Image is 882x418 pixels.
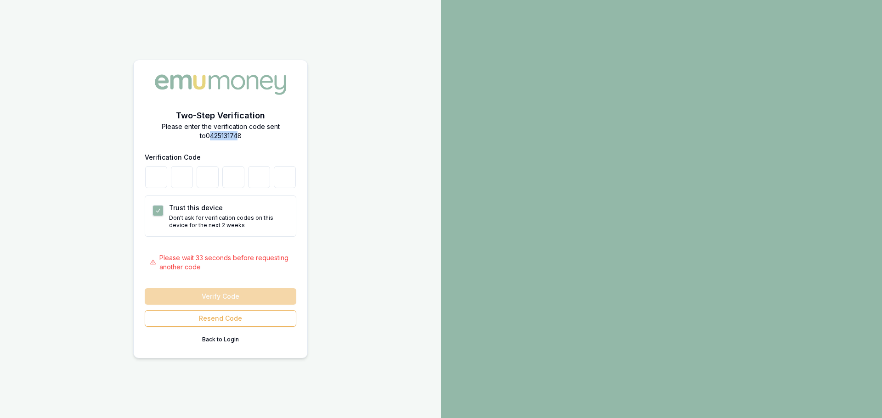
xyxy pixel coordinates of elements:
[169,204,223,212] label: Trust this device
[145,310,296,327] button: Resend Code
[145,332,296,347] button: Back to Login
[152,71,289,98] img: Emu Money
[145,122,296,140] p: Please enter the verification code sent to 0425131748
[145,109,296,122] h2: Two-Step Verification
[169,214,288,229] p: Don't ask for verification codes on this device for the next 2 weeks
[159,253,291,272] p: Please wait 33 seconds before requesting another code
[145,153,201,161] label: Verification Code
